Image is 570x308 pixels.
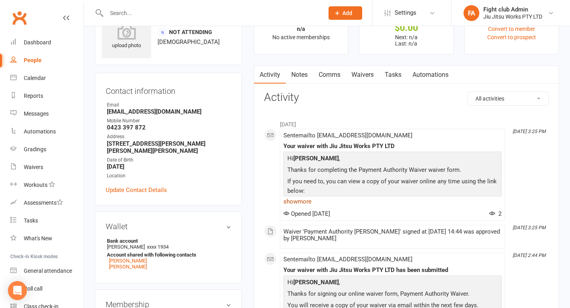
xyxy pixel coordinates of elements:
input: Search... [104,8,318,19]
h3: Activity [264,91,549,104]
span: 2 [489,210,502,217]
p: Hi , [285,278,500,289]
strong: [DATE] [107,163,231,170]
div: Address [107,133,231,141]
div: Mobile Number [107,117,231,125]
div: Gradings [24,146,46,152]
div: Messages [24,110,49,117]
div: Workouts [24,182,47,188]
a: Waivers [10,158,84,176]
a: Waivers [346,66,379,84]
h3: Wallet [106,222,231,231]
span: Sent email to [EMAIL_ADDRESS][DOMAIN_NAME] [283,132,412,139]
div: $0.00 [367,24,446,32]
h3: Contact information [106,84,231,95]
p: Thanks for completing the Payment Authority Waiver waiver form. [285,165,500,177]
strong: 0423 397 872 [107,124,231,131]
a: What's New [10,230,84,247]
strong: [EMAIL_ADDRESS][DOMAIN_NAME] [107,108,231,115]
div: upload photo [102,24,151,50]
a: Automations [407,66,454,84]
a: Update Contact Details [106,185,167,195]
p: Next: n/a Last: n/a [367,34,446,47]
a: Activity [254,66,286,84]
strong: Bank account [107,238,227,244]
a: Roll call [10,280,84,298]
strong: Account shared with following contacts [107,252,227,258]
strong: [PERSON_NAME] [293,155,339,162]
span: xxxx 1934 [147,244,169,250]
i: [DATE] 3:25 PM [513,129,545,134]
a: show more [283,196,502,207]
div: Email [107,101,231,109]
div: Fight club Admin [483,6,542,13]
span: Settings [395,4,416,22]
div: Assessments [24,200,63,206]
div: Jiu Jitsu Works PTY LTD [483,13,542,20]
div: Tasks [24,217,38,224]
strong: n/a [297,26,305,32]
span: Sent email to [EMAIL_ADDRESS][DOMAIN_NAME] [283,256,412,263]
a: Workouts [10,176,84,194]
div: Waiver 'Payment Authority [PERSON_NAME]' signed at [DATE] 14:44 was approved by [PERSON_NAME] [283,228,502,242]
div: Reports [24,93,43,99]
span: Opened [DATE] [283,210,330,217]
i: [DATE] 2:44 PM [513,253,545,258]
div: Roll call [24,285,42,292]
span: Add [342,10,352,16]
p: Thanks for signing our online waiver form, Payment Authority Waiver. [285,289,500,300]
button: Add [329,6,362,20]
a: Reports [10,87,84,105]
a: Gradings [10,141,84,158]
p: Hi , [285,154,500,165]
div: People [24,57,42,63]
li: [PERSON_NAME] [106,237,231,271]
div: Your waiver with Jiu Jitsu Works PTY LTD [283,143,502,150]
li: [DATE] [264,116,549,129]
div: FA [464,5,479,21]
a: Messages [10,105,84,123]
a: Notes [286,66,313,84]
a: Comms [313,66,346,84]
a: Calendar [10,69,84,87]
a: Tasks [10,212,84,230]
a: Assessments [10,194,84,212]
div: Calendar [24,75,46,81]
a: [PERSON_NAME] [109,264,147,270]
p: If you need to, you can view a copy of your waiver online any time using the link below: [285,177,500,198]
a: [PERSON_NAME] [109,258,147,264]
a: Dashboard [10,34,84,51]
a: People [10,51,84,69]
div: What's New [24,235,52,241]
div: Your waiver with Jiu Jitsu Works PTY LTD has been submitted [283,267,502,274]
div: General attendance [24,268,72,274]
a: Convert to prospect [487,34,536,40]
a: General attendance kiosk mode [10,262,84,280]
div: Automations [24,128,56,135]
a: Tasks [379,66,407,84]
a: Clubworx [9,8,29,28]
strong: [PERSON_NAME] [293,279,339,286]
div: Date of Birth [107,156,231,164]
div: Open Intercom Messenger [8,281,27,300]
span: Not Attending [169,29,212,35]
i: [DATE] 3:25 PM [513,225,545,230]
a: Convert to member [488,26,535,32]
div: Waivers [24,164,43,170]
a: Automations [10,123,84,141]
div: Location [107,172,231,180]
span: [DEMOGRAPHIC_DATA] [158,38,220,46]
strong: [STREET_ADDRESS][PERSON_NAME][PERSON_NAME][PERSON_NAME] [107,140,231,154]
span: No active memberships [272,34,330,40]
div: Dashboard [24,39,51,46]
